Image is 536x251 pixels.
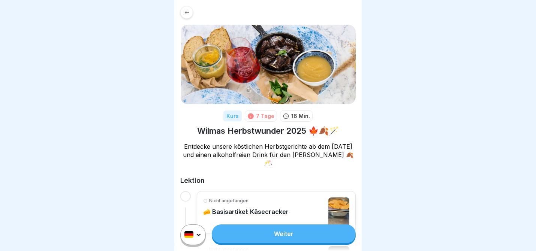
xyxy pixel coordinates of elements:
[209,197,249,204] p: Nicht angefangen
[180,142,356,167] p: Entdecke unsere köstlichen Herbstgerichte ab dem [DATE] und einen alkoholfreien Drink für den [PE...
[180,176,356,185] h2: Lektion
[223,111,242,121] div: Kurs
[203,208,289,215] p: 🧀 Basisartikel: Käsecracker
[197,125,339,136] h1: Wilmas Herbstwunder 2025 🍁🍂🪄
[184,232,193,238] img: de.svg
[291,112,310,120] p: 16 Min.
[180,25,356,104] img: v746e0paqtf9obk4lsso3w1h.png
[328,197,349,227] img: fj3z52hdvnnebprg03fcvewm.png
[203,197,349,227] a: Nicht angefangen🧀 Basisartikel: Käsecracker
[212,224,356,243] a: Weiter
[256,112,274,120] div: 7 Tage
